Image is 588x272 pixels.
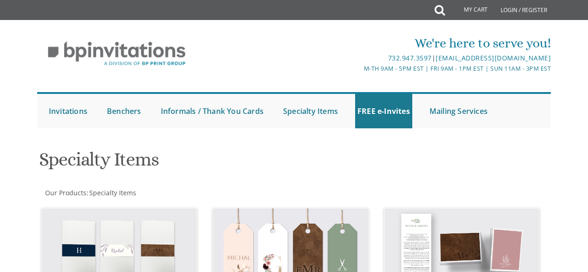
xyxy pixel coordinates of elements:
h1: Specialty Items [39,149,375,177]
a: Invitations [46,94,90,128]
a: My Cart [444,1,494,20]
a: Specialty Items [88,188,136,197]
div: We're here to serve you! [209,34,551,53]
a: [EMAIL_ADDRESS][DOMAIN_NAME] [436,53,551,62]
a: Benchers [105,94,144,128]
a: Our Products [44,188,86,197]
div: M-Th 9am - 5pm EST | Fri 9am - 1pm EST | Sun 11am - 3pm EST [209,64,551,73]
a: Informals / Thank You Cards [159,94,266,128]
a: FREE e-Invites [355,94,412,128]
div: : [37,188,294,198]
a: Mailing Services [427,94,490,128]
img: BP Invitation Loft [37,34,197,73]
span: Specialty Items [89,188,136,197]
a: Specialty Items [281,94,340,128]
a: 732.947.3597 [388,53,432,62]
div: | [209,53,551,64]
